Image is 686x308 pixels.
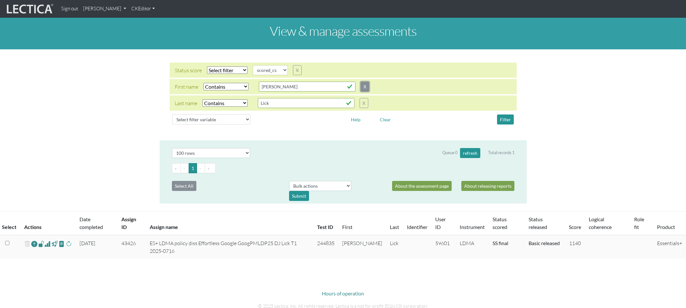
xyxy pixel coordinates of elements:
[569,224,581,230] a: Score
[189,163,197,173] button: Go to page 1
[407,224,428,230] a: Identifier
[442,148,514,158] div: Queue 0 Total records 1
[460,224,485,230] a: Instrument
[66,240,72,248] span: rescore
[175,83,198,91] div: First name
[146,235,313,259] td: ES+ LDMA policy diss Effortless Google GoogPMLDP25 DJ Lick T1 2025-0716
[529,216,547,230] a: Status released
[431,235,456,259] td: 59601
[342,224,352,230] a: First
[657,224,675,230] a: Product
[493,216,507,230] a: Status scored
[44,240,51,248] span: Analyst score
[634,216,644,230] a: Role fit
[146,212,313,235] th: Assign name
[653,235,686,259] td: Essentials+
[117,235,146,259] td: 43426
[289,191,309,201] div: Submit
[493,240,508,246] a: Completed = assessment has been completed; CS scored = assessment has been CLAS scored; LS scored...
[386,235,403,259] td: Lick
[175,99,197,107] div: Last name
[390,224,399,230] a: Last
[435,216,446,230] a: User ID
[461,181,514,191] a: About releasing reports
[313,212,338,235] th: Test ID
[293,65,302,75] button: X
[460,148,480,158] button: refresh
[569,240,581,246] span: 1140
[589,216,612,230] a: Logical coherence
[80,3,129,15] a: [PERSON_NAME]
[20,212,76,235] th: Actions
[59,240,65,247] span: view
[529,240,560,246] a: Basic released = basic report without a score has been released, Score(s) released = for Lectica ...
[52,240,58,247] span: view
[360,98,368,108] button: X
[377,114,394,124] button: Clear
[31,239,37,249] a: Reopen
[59,3,80,15] a: Sign out
[172,163,514,173] ul: Pagination
[322,290,364,296] a: Hours of operation
[392,181,452,191] a: About the assessment page
[348,116,363,122] a: Help
[38,240,44,247] span: view
[313,235,338,259] td: 244835
[5,3,53,15] img: lecticalive
[80,216,103,230] a: Date completed
[76,235,117,259] td: [DATE]
[497,114,514,124] button: Filter
[129,3,157,15] a: CKEditor
[172,181,196,191] button: Select All
[348,114,363,124] button: Help
[117,212,146,235] th: Assign ID
[456,235,489,259] td: LDMA
[175,66,202,74] div: Status score
[361,82,369,92] button: X
[338,235,386,259] td: [PERSON_NAME]
[24,239,30,249] span: delete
